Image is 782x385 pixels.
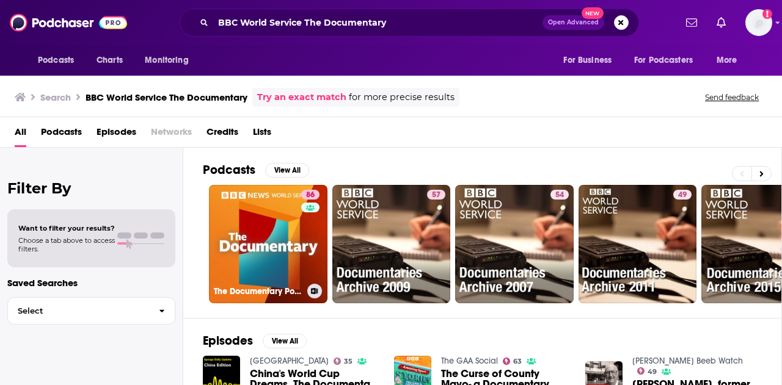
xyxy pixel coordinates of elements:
[579,185,697,303] a: 49
[86,92,247,103] h3: BBC World Service The Documentary
[89,49,130,72] a: Charts
[265,163,309,178] button: View All
[209,185,327,303] a: 86The Documentary Podcast
[555,189,564,201] span: 54
[681,12,702,33] a: Show notifications dropdown
[632,356,743,366] a: Roger Bolton's Beeb Watch
[97,52,123,69] span: Charts
[427,190,445,200] a: 57
[41,122,82,147] a: Podcasts
[214,286,302,297] h3: The Documentary Podcast
[712,12,731,33] a: Show notifications dropdown
[203,162,309,178] a: PodcastsView All
[582,7,604,19] span: New
[334,358,353,365] a: 35
[513,359,522,364] span: 63
[257,90,346,104] a: Try an exact match
[678,189,687,201] span: 49
[38,52,74,69] span: Podcasts
[548,20,599,26] span: Open Advanced
[745,9,772,36] button: Show profile menu
[634,52,693,69] span: For Podcasters
[250,356,329,366] a: China
[555,49,627,72] button: open menu
[432,189,440,201] span: 57
[717,52,737,69] span: More
[206,122,238,147] a: Credits
[180,9,639,37] div: Search podcasts, credits, & more...
[29,49,90,72] button: open menu
[7,277,175,289] p: Saved Searches
[18,236,115,253] span: Choose a tab above to access filters.
[203,333,307,348] a: EpisodesView All
[543,15,604,30] button: Open AdvancedNew
[306,189,315,201] span: 86
[349,90,455,104] span: for more precise results
[213,13,543,32] input: Search podcasts, credits, & more...
[97,122,136,147] a: Episodes
[15,122,26,147] a: All
[455,185,574,303] a: 54
[136,49,204,72] button: open menu
[441,356,498,366] a: The GAA Social
[18,224,115,232] span: Want to filter your results?
[151,122,192,147] span: Networks
[203,162,255,178] h2: Podcasts
[745,9,772,36] span: Logged in as BrunswickDigital
[263,334,307,348] button: View All
[7,297,175,325] button: Select
[673,190,692,200] a: 49
[550,190,569,200] a: 54
[503,358,522,365] a: 63
[626,49,711,72] button: open menu
[8,307,149,315] span: Select
[701,92,762,103] button: Send feedback
[253,122,271,147] a: Lists
[332,185,451,303] a: 57
[563,52,612,69] span: For Business
[648,369,657,375] span: 49
[40,92,71,103] h3: Search
[637,367,657,375] a: 49
[762,9,772,19] svg: Add a profile image
[145,52,188,69] span: Monitoring
[7,179,175,197] h2: Filter By
[10,11,127,34] img: Podchaser - Follow, Share and Rate Podcasts
[301,190,320,200] a: 86
[708,49,753,72] button: open menu
[203,333,253,348] h2: Episodes
[745,9,772,36] img: User Profile
[344,359,353,364] span: 35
